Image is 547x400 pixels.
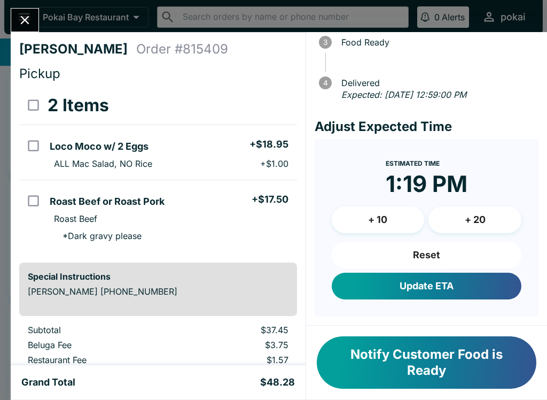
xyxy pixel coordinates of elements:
[28,340,169,350] p: Beluga Fee
[186,340,288,350] p: $3.75
[54,230,142,241] p: * Dark gravy please
[19,325,297,399] table: orders table
[323,38,327,47] text: 3
[323,79,327,87] text: 4
[428,206,521,233] button: + 20
[317,336,536,389] button: Notify Customer Food is Ready
[386,170,467,198] time: 1:19 PM
[252,193,288,206] h5: + $17.50
[50,140,149,153] h5: Loco Moco w/ 2 Eggs
[341,89,466,100] em: Expected: [DATE] 12:59:00 PM
[28,355,169,365] p: Restaurant Fee
[136,41,228,57] h4: Order # 815409
[336,37,538,47] span: Food Ready
[48,95,109,116] h3: 2 Items
[249,138,288,151] h5: + $18.95
[54,213,97,224] p: Roast Beef
[19,66,60,81] span: Pickup
[19,41,136,57] h4: [PERSON_NAME]
[186,355,288,365] p: $1.57
[28,325,169,335] p: Subtotal
[332,273,521,299] button: Update ETA
[332,242,521,268] button: Reset
[260,376,295,389] h5: $48.28
[50,195,165,208] h5: Roast Beef or Roast Pork
[315,119,538,135] h4: Adjust Expected Time
[21,376,75,389] h5: Grand Total
[28,286,288,297] p: [PERSON_NAME] [PHONE_NUMBER]
[11,9,38,32] button: Close
[19,86,297,254] table: orders table
[54,158,152,169] p: ALL Mac Salad, NO Rice
[260,158,288,169] p: + $1.00
[28,271,288,282] h6: Special Instructions
[386,159,440,167] span: Estimated Time
[186,325,288,335] p: $37.45
[332,206,425,233] button: + 10
[336,78,538,88] span: Delivered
